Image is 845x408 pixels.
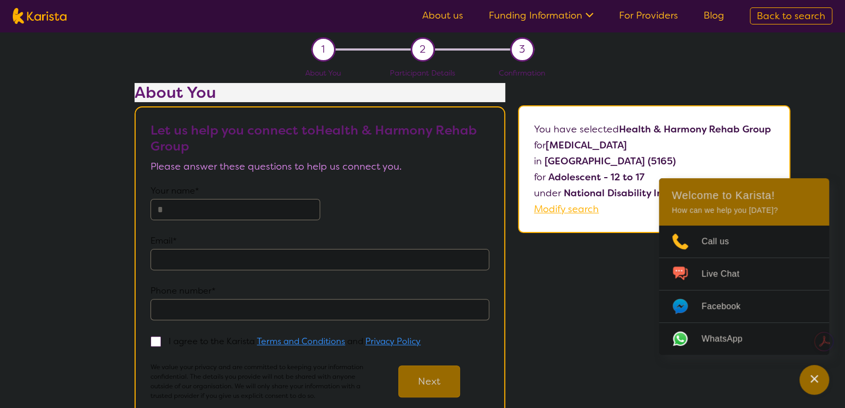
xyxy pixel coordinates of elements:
a: Web link opens in a new tab. [659,323,829,355]
a: Terms and Conditions [257,336,345,347]
button: Next [398,365,460,397]
p: Phone number* [150,283,489,299]
b: [GEOGRAPHIC_DATA] (5165) [545,155,676,168]
span: WhatsApp [701,331,755,347]
a: Privacy Policy [365,336,421,347]
p: Email* [150,233,489,249]
p: for [534,137,774,153]
span: About You [305,68,341,78]
a: Modify search [534,203,599,215]
span: 2 [420,41,425,57]
div: Channel Menu [659,178,829,355]
p: Please answer these questions to help us connect you. [150,159,489,174]
a: Blog [704,9,724,22]
img: Karista logo [13,8,66,24]
span: 1 [321,41,325,57]
p: How can we help you [DATE]? [672,206,816,215]
p: for [534,169,774,185]
a: About us [422,9,463,22]
button: Channel Menu [799,365,829,395]
span: Facebook [701,298,753,314]
span: Participant Details [390,68,455,78]
p: We value your privacy and are committed to keeping your information confidential. The details you... [150,362,369,401]
h2: Welcome to Karista! [672,189,816,202]
p: in [534,153,774,169]
span: Confirmation [499,68,545,78]
b: [MEDICAL_DATA] [546,139,627,152]
a: Funding Information [489,9,593,22]
p: under . [534,185,774,201]
span: Call us [701,234,742,249]
span: Back to search [757,10,825,22]
p: Your name* [150,183,489,199]
b: Let us help you connect to Health & Harmony Rehab Group [150,122,477,155]
b: Adolescent - 12 to 17 [548,171,645,184]
ul: Choose channel [659,226,829,355]
a: For Providers [619,9,678,22]
p: I agree to the Karista and [169,336,421,347]
b: National Disability Insurance Scheme (NDIS) [564,187,772,199]
h2: About You [135,83,505,102]
span: Live Chat [701,266,752,282]
a: Back to search [750,7,832,24]
p: You have selected [534,121,774,217]
span: 3 [519,41,525,57]
b: Health & Harmony Rehab Group [619,123,771,136]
